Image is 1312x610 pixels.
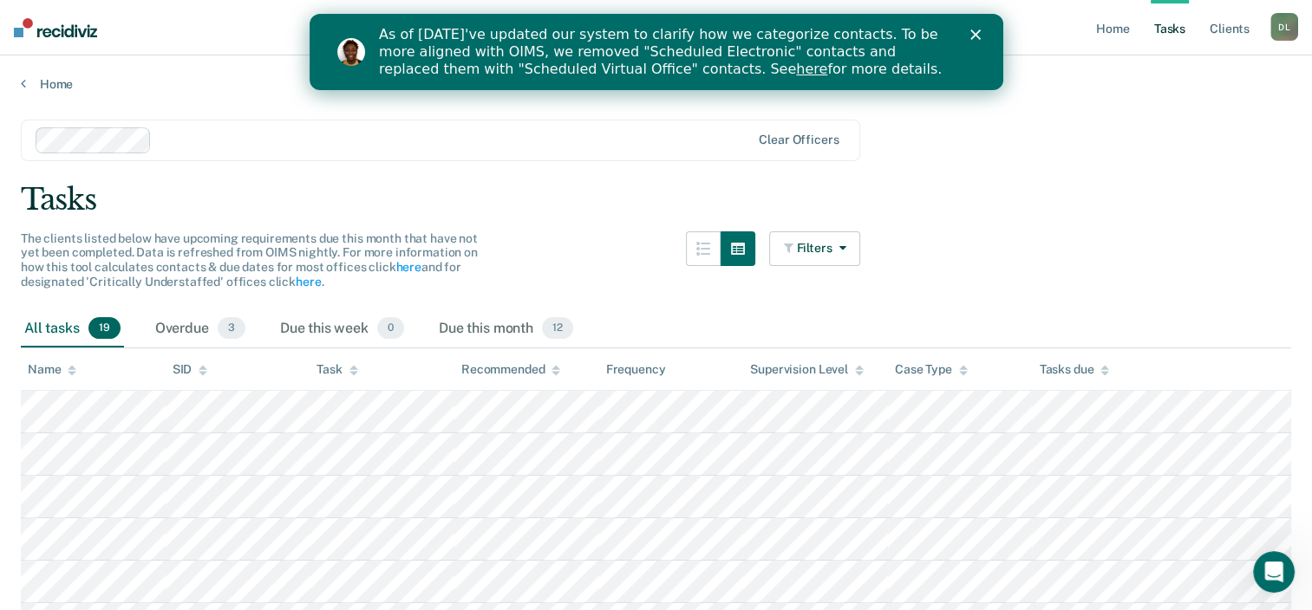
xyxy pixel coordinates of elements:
div: Due this month12 [435,310,577,348]
div: All tasks19 [21,310,124,348]
span: 12 [542,317,573,340]
img: Recidiviz [14,18,97,37]
div: Tasks [21,182,1291,217]
iframe: Intercom live chat banner [310,14,1003,90]
button: DL [1270,13,1298,41]
a: here [486,47,518,63]
div: Frequency [606,362,666,377]
div: Due this week0 [277,310,408,348]
div: Close [661,16,678,26]
div: Supervision Level [750,362,864,377]
iframe: Intercom live chat [1253,551,1295,593]
span: The clients listed below have upcoming requirements due this month that have not yet been complet... [21,231,478,289]
div: Overdue3 [152,310,249,348]
div: SID [173,362,208,377]
span: 19 [88,317,121,340]
span: 3 [218,317,245,340]
button: Filters [769,231,861,266]
div: Tasks due [1039,362,1109,377]
span: 0 [377,317,404,340]
a: here [296,275,321,289]
div: Clear officers [759,133,839,147]
div: Task [317,362,357,377]
div: Name [28,362,76,377]
div: Recommended [461,362,560,377]
a: Home [21,76,1291,92]
div: Case Type [895,362,968,377]
a: here [395,260,421,274]
div: D L [1270,13,1298,41]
